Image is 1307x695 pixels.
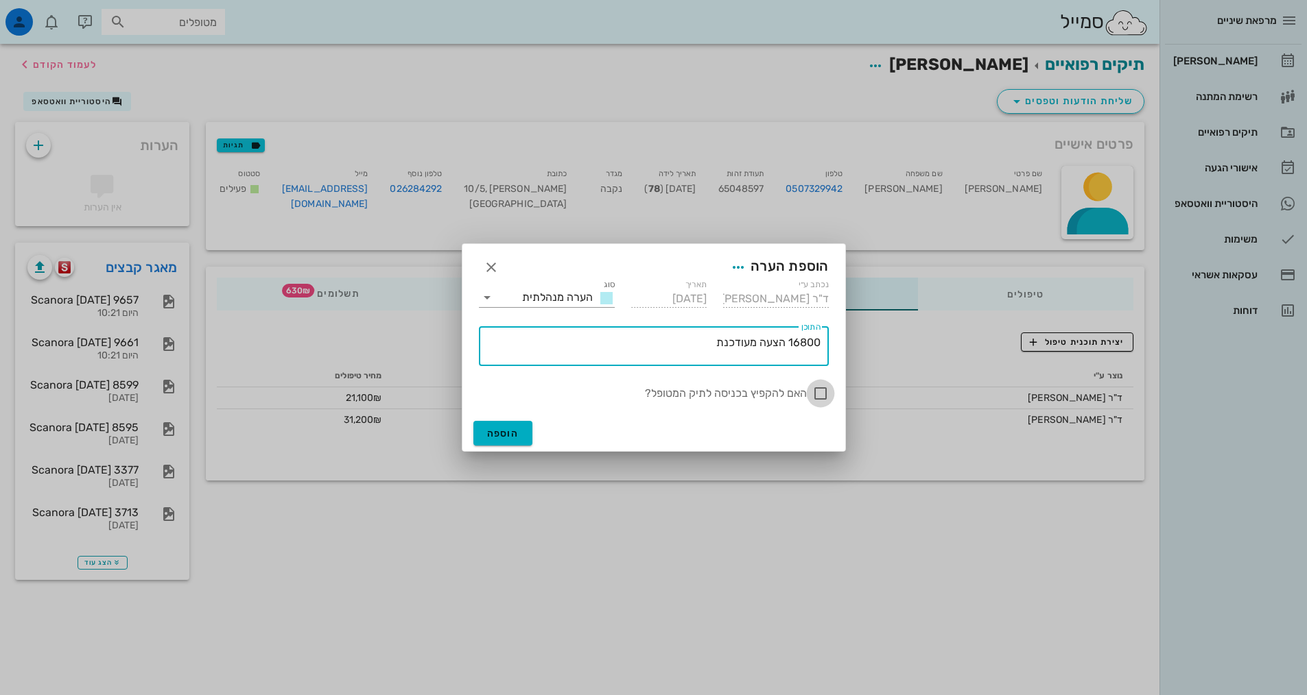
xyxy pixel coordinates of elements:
label: התוכן [801,322,821,332]
span: הערה מנהלתית [522,291,593,304]
label: נכתב ע״י [798,280,828,290]
label: תאריך [685,280,707,290]
button: הוספה [473,421,533,446]
label: סוג [604,280,615,290]
span: הוספה [487,428,519,439]
span: הוספת הערה [751,258,829,274]
label: האם להקפיץ בכניסה לתיק המטופל? [479,387,807,400]
div: סוגהערה מנהלתית [479,289,615,307]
